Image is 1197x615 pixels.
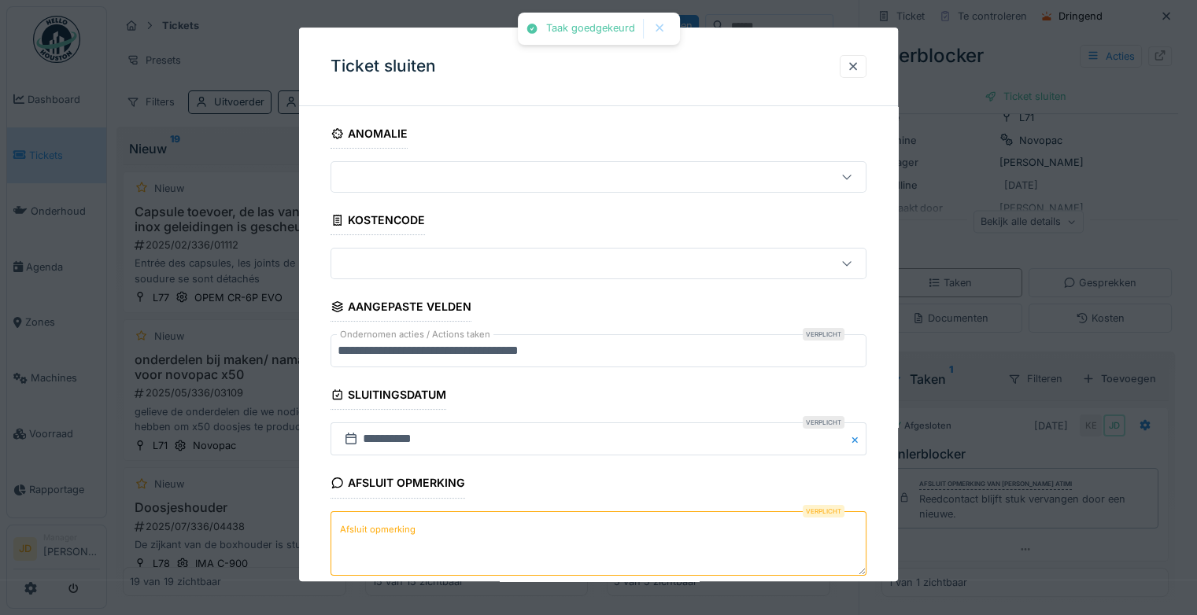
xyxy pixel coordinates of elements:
label: Ondernomen acties / Actions taken [337,329,493,342]
div: Kostencode [331,208,425,235]
div: Taak goedgekeurd [546,22,635,35]
div: Sluitingsdatum [331,384,446,411]
div: Verplicht [803,417,844,429]
h3: Ticket sluiten [331,57,436,76]
div: Afsluit opmerking [331,472,465,499]
div: Verplicht [803,505,844,517]
div: Verplicht [803,329,844,341]
button: Close [849,423,866,456]
label: Afsluit opmerking [337,520,419,540]
div: Aangepaste velden [331,295,471,322]
div: Anomalie [331,122,408,149]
